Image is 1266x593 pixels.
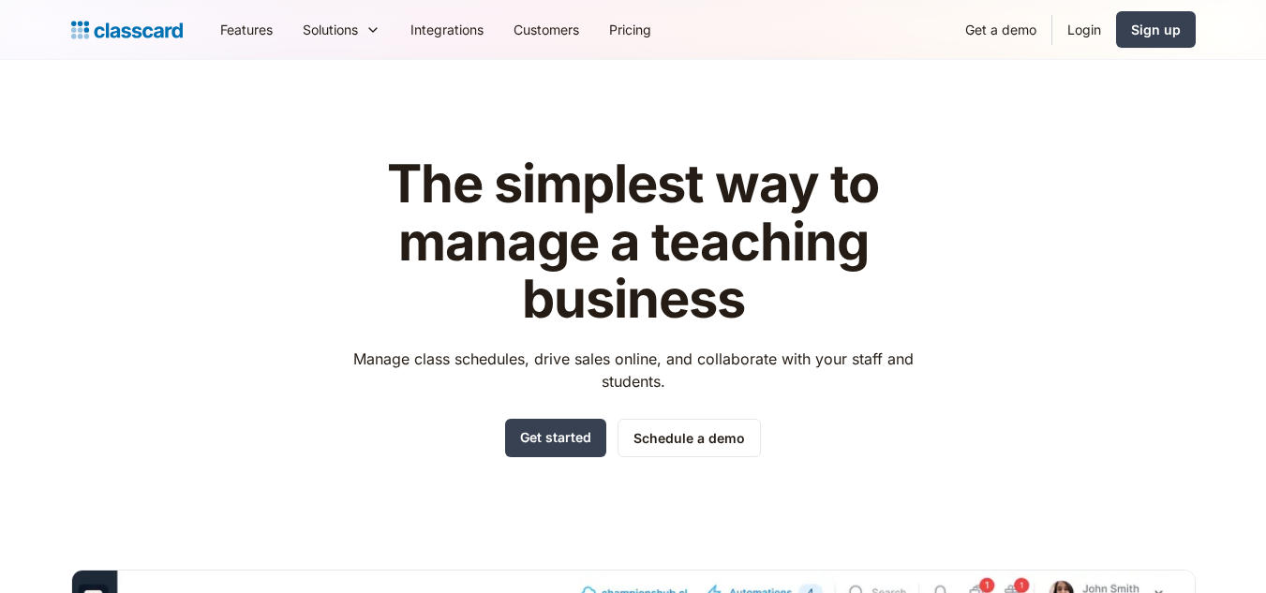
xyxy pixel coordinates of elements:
a: Get a demo [950,8,1051,51]
a: Sign up [1116,11,1196,48]
div: Solutions [303,20,358,39]
a: Get started [505,419,606,457]
p: Manage class schedules, drive sales online, and collaborate with your staff and students. [335,348,931,393]
a: Schedule a demo [618,419,761,457]
a: Customers [499,8,594,51]
a: Integrations [395,8,499,51]
h1: The simplest way to manage a teaching business [335,156,931,329]
div: Solutions [288,8,395,51]
a: Pricing [594,8,666,51]
a: Login [1052,8,1116,51]
a: Features [205,8,288,51]
div: Sign up [1131,20,1181,39]
a: Logo [71,17,183,43]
